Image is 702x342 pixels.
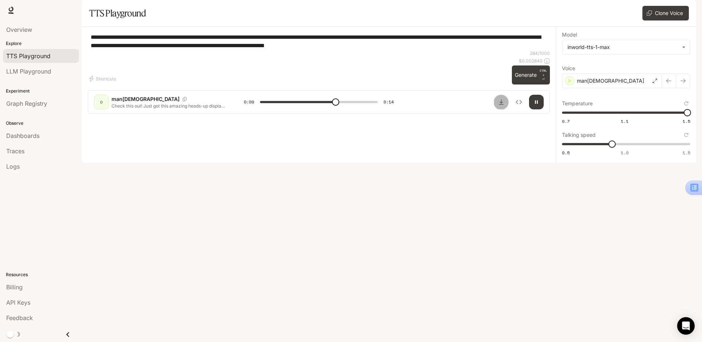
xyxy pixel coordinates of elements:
button: GenerateCTRL +⏎ [512,65,550,84]
div: inworld-tts-1-max [562,40,690,54]
span: 0:09 [244,98,254,106]
p: Check this out! Just got this amazing heads-up display for my car. It shows your speed right on t... [112,103,226,109]
p: ⏎ [540,68,547,82]
span: 1.5 [683,150,690,156]
p: man[DEMOGRAPHIC_DATA] [112,95,180,103]
button: Copy Voice ID [180,97,190,101]
span: 0.7 [562,118,570,124]
div: Open Intercom Messenger [677,317,695,335]
button: Download audio [494,95,509,109]
p: Temperature [562,101,593,106]
span: 1.5 [683,118,690,124]
button: Clone Voice [642,6,689,20]
h1: TTS Playground [89,6,146,20]
div: D [95,96,107,108]
span: 1.0 [621,150,629,156]
p: Talking speed [562,132,596,138]
p: $ 0.002840 [519,58,543,64]
p: CTRL + [540,68,547,77]
button: Reset to default [682,99,690,108]
span: 1.1 [621,118,629,124]
span: 0:14 [384,98,394,106]
p: man[DEMOGRAPHIC_DATA] [577,77,644,84]
button: Shortcuts [88,73,119,84]
button: Inspect [512,95,526,109]
p: 284 / 1000 [530,50,550,56]
p: Voice [562,66,575,71]
div: inworld-tts-1-max [567,44,678,51]
button: Reset to default [682,131,690,139]
p: Model [562,32,577,37]
span: 0.5 [562,150,570,156]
